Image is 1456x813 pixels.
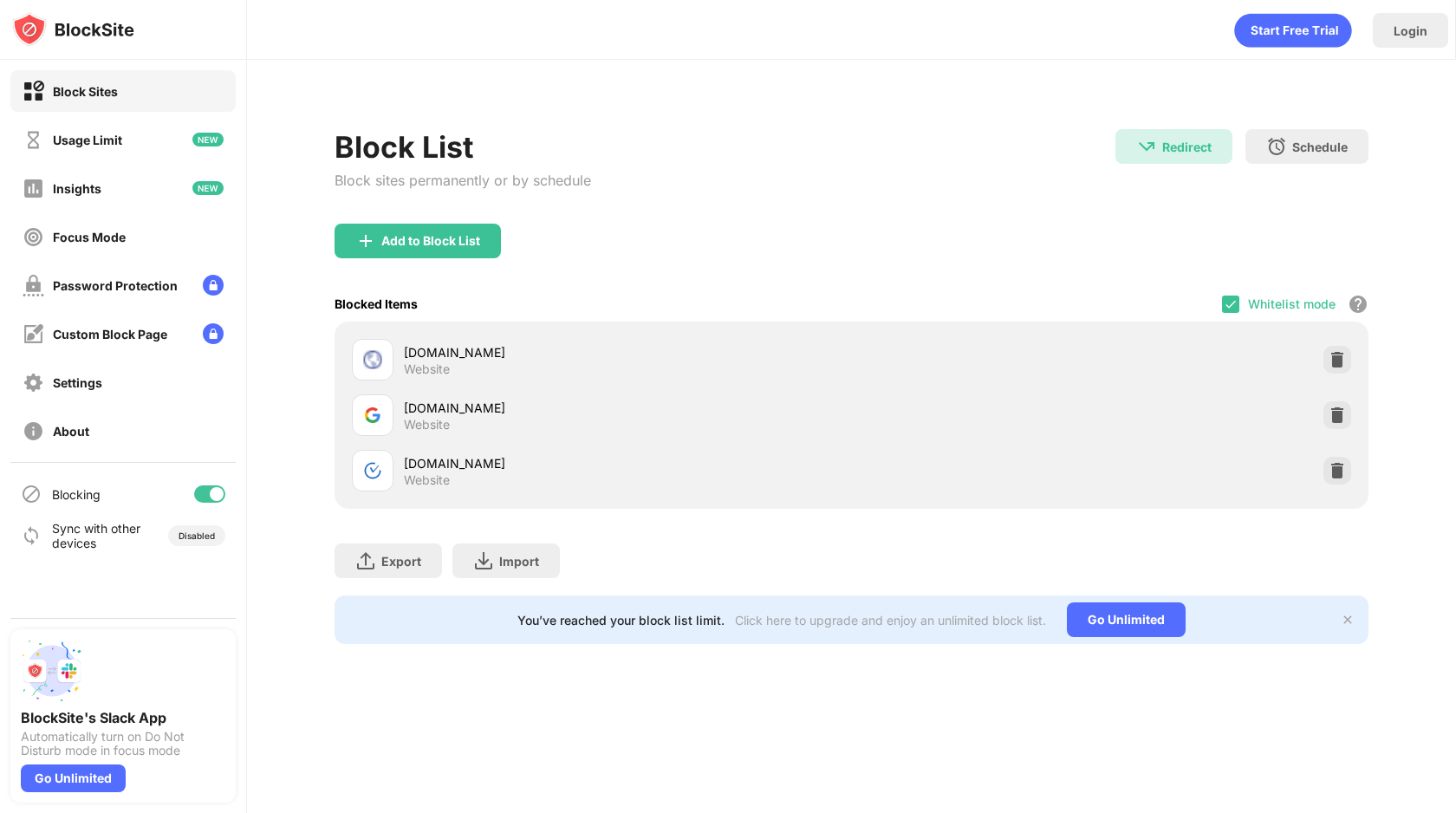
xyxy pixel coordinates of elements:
[404,399,852,417] div: [DOMAIN_NAME]
[404,472,450,488] div: Website
[23,420,44,442] img: about-off.svg
[1341,613,1355,627] img: x-button.svg
[23,275,44,296] img: password-protection-off.svg
[735,613,1046,628] div: Click here to upgrade and enjoy an unlimited block list.
[53,424,89,439] div: About
[12,12,134,47] img: logo-blocksite.svg
[23,81,44,102] img: block-on.svg
[52,521,141,550] div: Sync with other devices
[1234,13,1352,48] div: animation
[23,129,44,151] img: time-usage-off.svg
[53,375,102,390] div: Settings
[362,349,383,370] img: favicons
[21,709,225,726] div: BlockSite's Slack App
[203,275,224,296] img: lock-menu.svg
[1224,297,1238,311] img: check.svg
[1162,140,1212,154] div: Redirect
[499,554,539,569] div: Import
[23,323,44,345] img: customize-block-page-off.svg
[404,361,450,377] div: Website
[53,230,126,244] div: Focus Mode
[192,181,224,195] img: new-icon.svg
[23,178,44,199] img: insights-off.svg
[23,226,44,248] img: focus-off.svg
[21,730,225,758] div: Automatically turn on Do Not Disturb mode in focus mode
[203,323,224,344] img: lock-menu.svg
[21,484,42,504] img: blocking-icon.svg
[1248,296,1336,311] div: Whitelist mode
[517,613,725,628] div: You’ve reached your block list limit.
[21,525,42,546] img: sync-icon.svg
[53,181,101,196] div: Insights
[1067,602,1186,637] div: Go Unlimited
[404,417,450,433] div: Website
[53,278,178,293] div: Password Protection
[179,530,215,541] div: Disabled
[335,172,591,189] div: Block sites permanently or by schedule
[404,343,852,361] div: [DOMAIN_NAME]
[53,84,118,99] div: Block Sites
[53,327,167,341] div: Custom Block Page
[362,405,383,426] img: favicons
[381,234,480,248] div: Add to Block List
[21,640,83,702] img: push-slack.svg
[335,296,418,311] div: Blocked Items
[381,554,421,569] div: Export
[1292,140,1348,154] div: Schedule
[335,129,591,165] div: Block List
[21,764,126,792] div: Go Unlimited
[404,454,852,472] div: [DOMAIN_NAME]
[23,372,44,393] img: settings-off.svg
[52,487,101,502] div: Blocking
[362,460,383,481] img: favicons
[1394,23,1427,38] div: Login
[53,133,122,147] div: Usage Limit
[192,133,224,146] img: new-icon.svg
